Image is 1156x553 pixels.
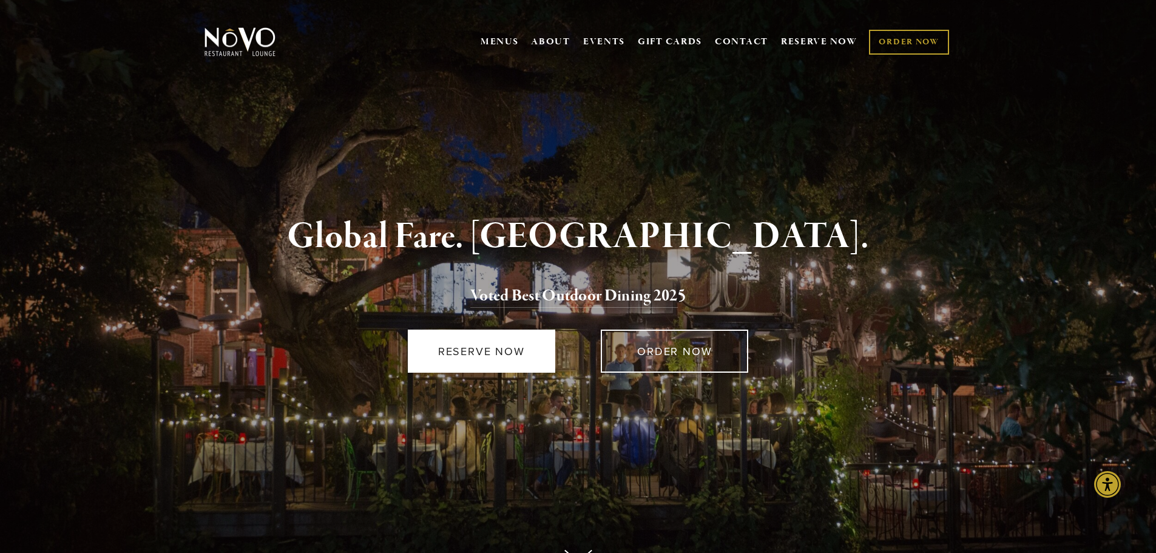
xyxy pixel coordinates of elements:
[1094,471,1121,498] div: Accessibility Menu
[287,214,869,260] strong: Global Fare. [GEOGRAPHIC_DATA].
[408,330,555,373] a: RESERVE NOW
[781,30,857,53] a: RESERVE NOW
[869,30,948,55] a: ORDER NOW
[583,36,625,48] a: EVENTS
[638,30,702,53] a: GIFT CARDS
[531,36,570,48] a: ABOUT
[715,30,768,53] a: CONTACT
[470,285,678,308] a: Voted Best Outdoor Dining 202
[481,36,519,48] a: MENUS
[202,27,278,57] img: Novo Restaurant &amp; Lounge
[601,330,748,373] a: ORDER NOW
[225,283,932,309] h2: 5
